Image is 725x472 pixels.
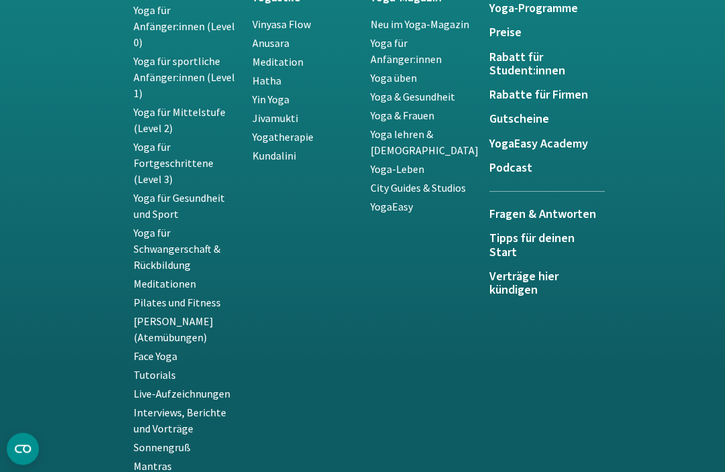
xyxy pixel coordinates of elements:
[489,209,605,222] h5: Fragen & Antworten
[489,138,592,152] a: YogaEasy Academy
[489,52,592,79] a: Rabatt für Student:innen
[252,131,313,144] a: Yogatherapie
[489,233,592,260] a: Tipps für deinen Start
[371,37,442,66] a: Yoga für Anfänger:innen
[134,141,213,186] a: Yoga für Fortgeschrittene (Level 3)
[371,200,413,214] a: YogaEasy
[134,192,225,221] a: Yoga für Gesundheit und Sport
[489,113,592,127] a: Gutscheine
[371,163,424,176] a: Yoga-Leben
[134,55,235,101] a: Yoga für sportliche Anfänger:innen (Level 1)
[489,192,605,233] a: Fragen & Antworten
[134,369,176,382] a: Tutorials
[371,128,479,158] a: Yoga lehren & [DEMOGRAPHIC_DATA]
[134,106,226,135] a: Yoga für Mittelstufe (Level 2)
[134,388,230,401] a: Live-Aufzeichnungen
[371,18,469,32] a: Neu im Yoga-Magazin
[252,93,289,107] a: Yin Yoga
[252,74,281,88] a: Hatha
[134,406,226,436] a: Interviews, Berichte und Vorträge
[371,182,466,195] a: City Guides & Studios
[134,4,235,50] a: Yoga für Anfänger:innen (Level 0)
[134,315,213,345] a: [PERSON_NAME] (Atemübungen)
[134,296,221,310] a: Pilates und Fitness
[134,278,196,291] a: Meditationen
[489,89,592,103] a: Rabatte für Firmen
[252,112,298,125] a: Jivamukti
[371,109,434,123] a: Yoga & Frauen
[252,18,311,32] a: Vinyasa Flow
[371,91,455,104] a: Yoga & Gesundheit
[134,441,191,455] a: Sonnengruß
[489,3,592,16] a: Yoga-Programme
[252,150,296,163] a: Kundalini
[134,350,177,363] a: Face Yoga
[134,227,220,272] a: Yoga für Schwangerschaft & Rückbildung
[489,162,592,176] a: Podcast
[7,433,39,465] button: CMP-Widget öffnen
[371,72,417,85] a: Yoga üben
[252,56,303,69] a: Meditation
[252,37,289,50] a: Anusara
[489,271,592,298] a: Verträge hier kündigen
[489,27,592,40] a: Preise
